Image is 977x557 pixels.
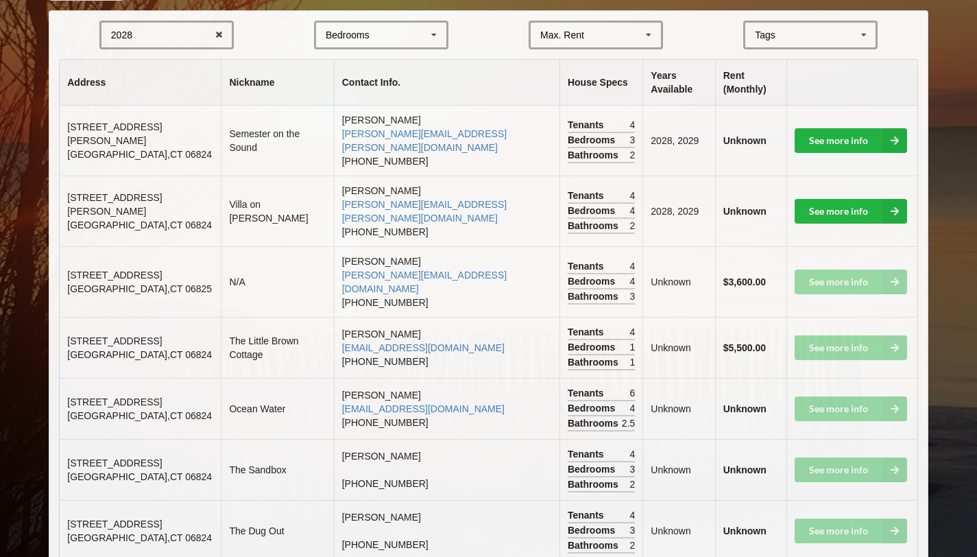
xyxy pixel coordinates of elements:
[568,118,607,132] span: Tenants
[568,219,622,233] span: Bathrooms
[67,458,162,469] span: [STREET_ADDRESS]
[723,525,767,536] b: Unknown
[723,135,767,146] b: Unknown
[568,447,607,461] span: Tenants
[568,355,622,369] span: Bathrooms
[67,121,162,146] span: [STREET_ADDRESS][PERSON_NAME]
[630,289,636,303] span: 3
[67,283,212,294] span: [GEOGRAPHIC_DATA] , CT 06825
[723,206,767,217] b: Unknown
[67,349,212,360] span: [GEOGRAPHIC_DATA] , CT 06824
[568,386,607,400] span: Tenants
[221,378,333,439] td: Ocean Water
[642,317,714,378] td: Unknown
[326,30,370,40] div: Bedrooms
[67,192,162,217] span: [STREET_ADDRESS][PERSON_NAME]
[642,106,714,176] td: 2028, 2029
[221,176,333,246] td: Villa on [PERSON_NAME]
[334,317,559,378] td: [PERSON_NAME] [PHONE_NUMBER]
[630,477,636,491] span: 2
[751,27,795,43] div: Tags
[642,439,714,500] td: Unknown
[342,403,505,414] a: [EMAIL_ADDRESS][DOMAIN_NAME]
[221,317,333,378] td: The Little Brown Cottage
[568,340,618,354] span: Bedrooms
[723,276,766,287] b: $3,600.00
[568,416,622,430] span: Bathrooms
[642,378,714,439] td: Unknown
[221,439,333,500] td: The Sandbox
[568,325,607,339] span: Tenants
[568,189,607,202] span: Tenants
[630,259,636,273] span: 4
[67,149,212,160] span: [GEOGRAPHIC_DATA] , CT 06824
[342,199,507,224] a: [PERSON_NAME][EMAIL_ADDRESS][PERSON_NAME][DOMAIN_NAME]
[630,447,636,461] span: 4
[60,60,221,106] th: Address
[630,148,636,162] span: 2
[630,508,636,522] span: 4
[630,219,636,233] span: 2
[568,133,618,147] span: Bedrooms
[568,259,607,273] span: Tenants
[568,274,618,288] span: Bedrooms
[568,204,618,217] span: Bedrooms
[67,532,212,543] span: [GEOGRAPHIC_DATA] , CT 06824
[630,118,636,132] span: 4
[630,274,636,288] span: 4
[67,396,162,407] span: [STREET_ADDRESS]
[568,477,622,491] span: Bathrooms
[630,355,636,369] span: 1
[630,189,636,202] span: 4
[630,401,636,415] span: 4
[334,246,559,317] td: [PERSON_NAME] [PHONE_NUMBER]
[221,246,333,317] td: N/A
[630,523,636,537] span: 3
[334,60,559,106] th: Contact Info.
[630,325,636,339] span: 4
[630,204,636,217] span: 4
[559,60,642,106] th: House Specs
[630,462,636,476] span: 3
[67,519,162,530] span: [STREET_ADDRESS]
[642,176,714,246] td: 2028, 2029
[67,410,212,421] span: [GEOGRAPHIC_DATA] , CT 06824
[568,538,622,552] span: Bathrooms
[723,342,766,353] b: $5,500.00
[334,176,559,246] td: [PERSON_NAME] [PHONE_NUMBER]
[67,270,162,281] span: [STREET_ADDRESS]
[111,30,132,40] div: 2028
[723,464,767,475] b: Unknown
[642,246,714,317] td: Unknown
[221,106,333,176] td: Semester on the Sound
[568,508,607,522] span: Tenants
[342,270,507,294] a: [PERSON_NAME][EMAIL_ADDRESS][DOMAIN_NAME]
[568,401,618,415] span: Bedrooms
[568,148,622,162] span: Bathrooms
[334,439,559,500] td: [PERSON_NAME] [PHONE_NUMBER]
[334,378,559,439] td: [PERSON_NAME] [PHONE_NUMBER]
[630,133,636,147] span: 3
[334,106,559,176] td: [PERSON_NAME] [PHONE_NUMBER]
[630,340,636,354] span: 1
[67,471,212,482] span: [GEOGRAPHIC_DATA] , CT 06824
[795,199,907,224] a: See more info
[568,462,618,476] span: Bedrooms
[715,60,787,106] th: Rent (Monthly)
[342,342,505,353] a: [EMAIL_ADDRESS][DOMAIN_NAME]
[67,220,212,230] span: [GEOGRAPHIC_DATA] , CT 06824
[642,60,714,106] th: Years Available
[221,60,333,106] th: Nickname
[540,30,584,40] div: Max. Rent
[568,523,618,537] span: Bedrooms
[630,386,636,400] span: 6
[723,403,767,414] b: Unknown
[795,128,907,153] a: See more info
[568,289,622,303] span: Bathrooms
[67,335,162,346] span: [STREET_ADDRESS]
[630,538,636,552] span: 2
[342,128,507,153] a: [PERSON_NAME][EMAIL_ADDRESS][PERSON_NAME][DOMAIN_NAME]
[622,416,635,430] span: 2.5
